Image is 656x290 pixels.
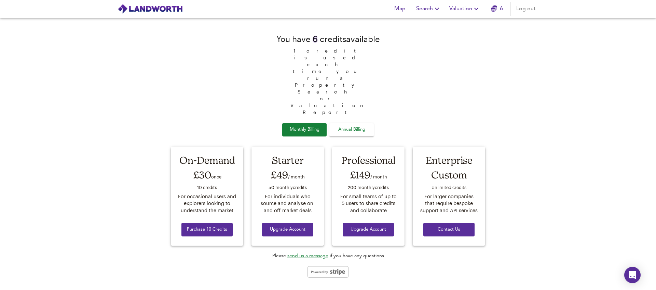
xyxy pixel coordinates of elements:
div: Please if you have any questions [272,252,384,259]
div: £49 [258,167,317,183]
span: Purchase 10 Credits [187,226,227,234]
button: Upgrade Account [262,223,313,237]
span: Valuation [449,4,480,14]
div: Enterprise [419,153,479,167]
a: 6 [491,4,503,14]
div: Open Intercom Messenger [624,267,641,283]
button: Map [389,2,411,16]
button: Upgrade Account [343,223,394,237]
img: logo [118,4,183,14]
span: Map [392,4,408,14]
div: For small teams of up to 5 users to share credits and collaborate [339,193,398,214]
a: send us a message [287,253,328,258]
div: On-Demand [177,153,237,167]
div: Custom [419,167,479,183]
span: 6 [313,34,318,44]
button: 6 [486,2,508,16]
button: Search [413,2,444,16]
div: For occasional users and explorers looking to understand the market [177,193,237,214]
button: Annual Billing [329,123,374,136]
div: 50 monthly credit s [258,183,317,193]
div: Starter [258,153,317,167]
button: Contact Us [423,223,475,237]
button: Purchase 10 Credits [181,223,233,237]
span: Log out [516,4,536,14]
span: / month [370,174,387,179]
span: Upgrade Account [268,226,308,234]
span: Upgrade Account [348,226,388,234]
button: Log out [514,2,538,16]
div: For larger companies that require bespoke support and API services [419,193,479,214]
span: Annual Billing [334,126,369,134]
div: £149 [339,167,398,183]
span: Contact Us [429,226,469,234]
div: You have credit s available [276,33,380,45]
button: Valuation [447,2,483,16]
span: once [211,174,221,179]
div: Professional [339,153,398,167]
div: 10 credit s [177,183,237,193]
div: For individuals who source and analyse on- and off-market deals [258,193,317,214]
div: £30 [177,167,237,183]
span: / month [288,174,305,179]
span: 1 credit is used each time you run a Property Search or Valuation Report [287,45,369,116]
div: Unlimited credit s [419,183,479,193]
img: stripe-logo [307,266,348,278]
div: 200 monthly credit s [339,183,398,193]
span: Search [416,4,441,14]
